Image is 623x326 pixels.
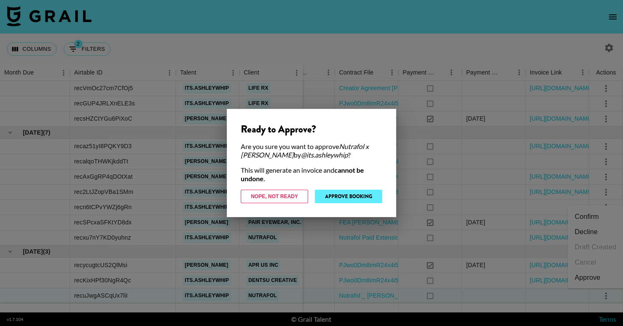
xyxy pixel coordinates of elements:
[241,142,382,159] div: Are you sure you want to approve by ?
[315,190,382,203] button: Approve Booking
[241,166,364,182] strong: cannot be undone
[301,151,348,159] em: @ its.ashleywhip
[241,166,382,183] div: This will generate an invoice and .
[241,123,382,135] div: Ready to Approve?
[241,142,369,159] em: Nutrafol x [PERSON_NAME]
[241,190,308,203] button: Nope, Not Ready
